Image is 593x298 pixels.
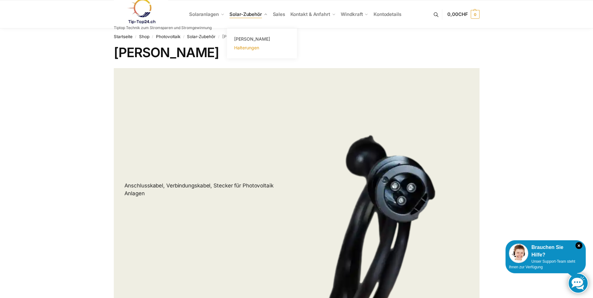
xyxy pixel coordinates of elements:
span: / [133,34,139,39]
a: 0,00CHF 0 [447,5,479,24]
span: / [149,34,156,39]
a: Sales [270,0,288,28]
span: Kontakt & Anfahrt [290,11,330,17]
nav: Breadcrumb [114,28,480,45]
a: Halterungen [231,43,293,52]
span: Windkraft [341,11,363,17]
span: [PERSON_NAME] [234,36,270,42]
p: Anschlusskabel, Verbindungskabel, Stecker für Photovoltaik Anlagen [124,182,286,198]
a: [PERSON_NAME] [231,35,293,43]
i: Schließen [575,242,582,249]
div: Brauchen Sie Hilfe? [509,244,582,259]
span: Solaranlagen [189,11,219,17]
span: CHF [458,11,468,17]
a: Solar-Zubehör [227,0,270,28]
a: Kontodetails [371,0,404,28]
span: Unser Support-Team steht Ihnen zur Verfügung [509,259,575,269]
a: Startseite [114,34,133,39]
a: Photovoltaik [156,34,180,39]
span: / [215,34,222,39]
a: Solar-Zubehör [187,34,215,39]
span: Sales [273,11,285,17]
a: Shop [139,34,149,39]
img: Customer service [509,244,528,263]
a: Kontakt & Anfahrt [288,0,338,28]
span: 0,00 [447,11,468,17]
p: Tiptop Technik zum Stromsparen und Stromgewinnung [114,26,212,30]
span: Solar-Zubehör [229,11,262,17]
a: Windkraft [338,0,371,28]
span: 0 [471,10,480,19]
span: Kontodetails [374,11,401,17]
h1: [PERSON_NAME] [114,45,480,60]
span: / [180,34,187,39]
span: Halterungen [234,45,259,50]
